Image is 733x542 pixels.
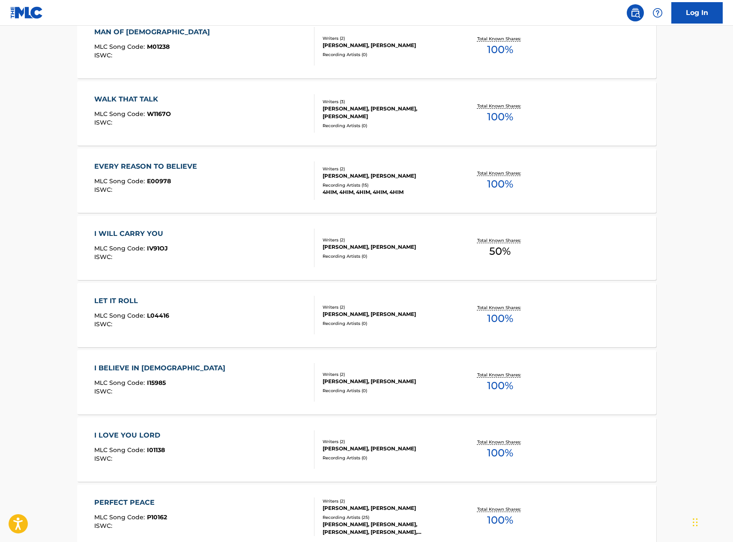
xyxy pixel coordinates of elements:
p: Total Known Shares: [477,36,523,42]
span: ISWC : [94,253,114,261]
div: [PERSON_NAME], [PERSON_NAME] [323,243,452,251]
div: Writers ( 2 ) [323,166,452,172]
span: MLC Song Code : [94,312,147,319]
a: I LOVE YOU LORDMLC Song Code:I01138ISWC:Writers (2)[PERSON_NAME], [PERSON_NAME]Recording Artists ... [77,417,656,482]
span: I15985 [147,379,166,387]
img: search [630,8,640,18]
span: ISWC : [94,186,114,194]
span: ISWC : [94,320,114,328]
span: ISWC : [94,387,114,395]
div: MAN OF [DEMOGRAPHIC_DATA] [94,27,214,37]
span: 100 % [487,42,513,57]
div: [PERSON_NAME], [PERSON_NAME] [323,445,452,453]
div: I WILL CARRY YOU [94,229,168,239]
a: LET IT ROLLMLC Song Code:L04416ISWC:Writers (2)[PERSON_NAME], [PERSON_NAME]Recording Artists (0)T... [77,283,656,347]
div: Recording Artists ( 0 ) [323,455,452,461]
div: Writers ( 2 ) [323,35,452,42]
div: [PERSON_NAME], [PERSON_NAME] [323,504,452,512]
div: I BELIEVE IN [DEMOGRAPHIC_DATA] [94,363,230,373]
div: Drag [693,509,698,535]
span: ISWC : [94,51,114,59]
span: L04416 [147,312,169,319]
a: EVERY REASON TO BELIEVEMLC Song Code:E00978ISWC:Writers (2)[PERSON_NAME], [PERSON_NAME]Recording ... [77,149,656,213]
a: I WILL CARRY YOUMLC Song Code:IV91OJISWC:Writers (2)[PERSON_NAME], [PERSON_NAME]Recording Artists... [77,216,656,280]
span: 100 % [487,445,513,461]
div: [PERSON_NAME], [PERSON_NAME], [PERSON_NAME], [PERSON_NAME], [PERSON_NAME] [323,521,452,536]
div: 4HIM, 4HIM, 4HIM, 4HIM, 4HIM [323,188,452,196]
p: Total Known Shares: [477,372,523,378]
div: Writers ( 2 ) [323,438,452,445]
img: help [652,8,663,18]
div: Writers ( 2 ) [323,304,452,310]
span: W1167O [147,110,171,118]
span: 100 % [487,311,513,326]
a: MAN OF [DEMOGRAPHIC_DATA]MLC Song Code:M01238ISWC:Writers (2)[PERSON_NAME], [PERSON_NAME]Recordin... [77,14,656,78]
p: Total Known Shares: [477,103,523,109]
span: MLC Song Code : [94,446,147,454]
span: MLC Song Code : [94,513,147,521]
span: I01138 [147,446,165,454]
span: IV91OJ [147,244,168,252]
div: [PERSON_NAME], [PERSON_NAME], [PERSON_NAME] [323,105,452,120]
div: WALK THAT TALK [94,94,171,104]
span: 100 % [487,176,513,192]
div: Recording Artists ( 0 ) [323,253,452,259]
div: Help [649,4,666,21]
div: Recording Artists ( 15 ) [323,182,452,188]
div: Writers ( 2 ) [323,371,452,378]
span: M01238 [147,43,170,51]
span: 100 % [487,109,513,125]
div: Writers ( 2 ) [323,498,452,504]
div: Recording Artists ( 25 ) [323,514,452,521]
iframe: Chat Widget [690,501,733,542]
span: ISWC : [94,119,114,126]
p: Total Known Shares: [477,170,523,176]
span: 50 % [489,244,511,259]
span: MLC Song Code : [94,244,147,252]
span: ISWC : [94,455,114,462]
span: MLC Song Code : [94,379,147,387]
a: Public Search [627,4,644,21]
a: WALK THAT TALKMLC Song Code:W1167OISWC:Writers (3)[PERSON_NAME], [PERSON_NAME], [PERSON_NAME]Reco... [77,81,656,146]
span: MLC Song Code : [94,177,147,185]
span: E00978 [147,177,171,185]
p: Total Known Shares: [477,304,523,311]
p: Total Known Shares: [477,439,523,445]
p: Total Known Shares: [477,237,523,244]
p: Total Known Shares: [477,506,523,512]
div: [PERSON_NAME], [PERSON_NAME] [323,172,452,180]
div: Writers ( 2 ) [323,237,452,243]
div: Recording Artists ( 0 ) [323,320,452,327]
a: Log In [671,2,723,24]
div: I LOVE YOU LORD [94,430,165,441]
a: I BELIEVE IN [DEMOGRAPHIC_DATA]MLC Song Code:I15985ISWC:Writers (2)[PERSON_NAME], [PERSON_NAME]Re... [77,350,656,414]
div: [PERSON_NAME], [PERSON_NAME] [323,378,452,385]
span: P10162 [147,513,167,521]
span: ISWC : [94,522,114,530]
div: Recording Artists ( 0 ) [323,122,452,129]
img: MLC Logo [10,6,43,19]
span: 100 % [487,512,513,528]
div: [PERSON_NAME], [PERSON_NAME] [323,310,452,318]
div: PERFECT PEACE [94,497,167,508]
div: Writers ( 3 ) [323,98,452,105]
span: MLC Song Code : [94,43,147,51]
div: LET IT ROLL [94,296,169,306]
div: Recording Artists ( 0 ) [323,51,452,58]
span: 100 % [487,378,513,393]
div: [PERSON_NAME], [PERSON_NAME] [323,42,452,49]
div: Recording Artists ( 0 ) [323,387,452,394]
div: EVERY REASON TO BELIEVE [94,161,201,172]
span: MLC Song Code : [94,110,147,118]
